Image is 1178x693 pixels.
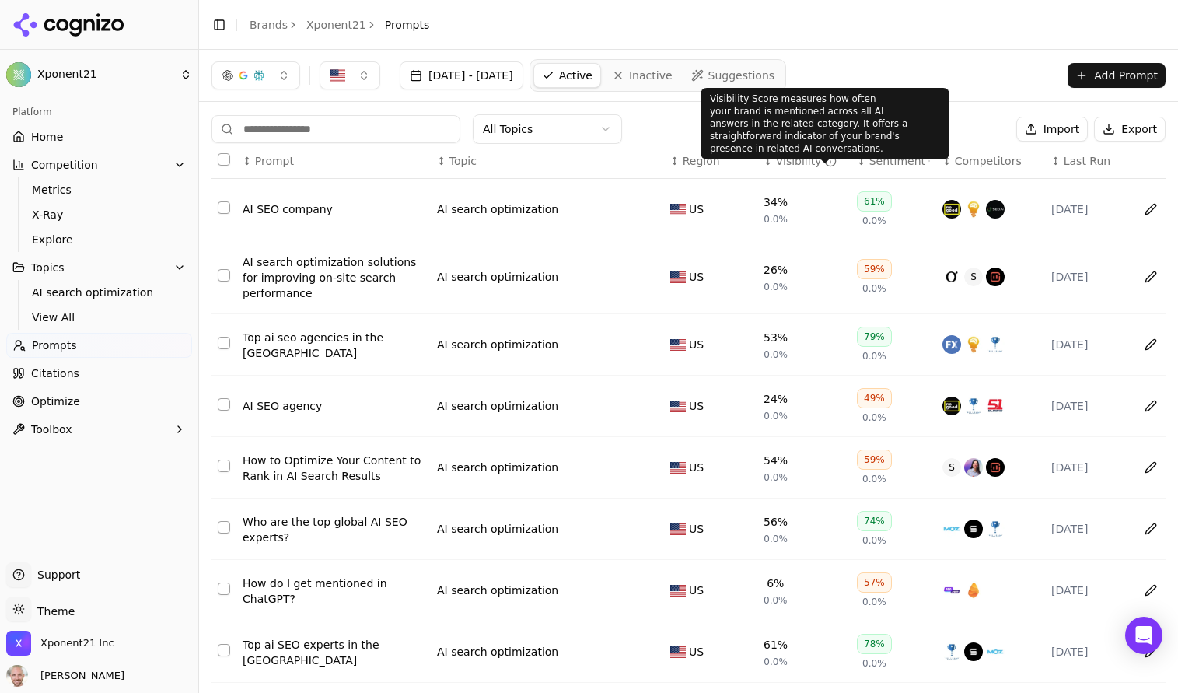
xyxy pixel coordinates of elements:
div: ↕Last Run [1051,153,1124,169]
span: US [689,644,704,660]
div: 6% [767,576,784,591]
div: 57% [857,572,892,593]
span: 0.0% [764,213,788,226]
a: Home [6,124,192,149]
span: US [689,460,704,475]
div: ↕Visibility [764,153,844,169]
div: 54% [764,453,788,468]
div: [DATE] [1051,583,1124,598]
span: Topic [449,153,477,169]
img: ipullrank [986,520,1005,538]
a: Metrics [26,179,173,201]
span: 0.0% [764,348,788,361]
div: AI search optimization [437,337,558,352]
div: 26% [764,262,788,278]
span: [PERSON_NAME] [34,669,124,683]
span: Competitors [955,153,1022,169]
span: AI search optimization [32,285,167,300]
span: Inactive [629,68,673,83]
div: [DATE] [1051,521,1124,537]
span: S [942,458,961,477]
img: omniscient digital [942,268,961,286]
span: 0.0% [764,594,788,607]
img: single grain [964,581,983,600]
div: AI search optimization [437,398,558,414]
div: [DATE] [1051,644,1124,660]
span: 0.0% [862,534,886,547]
span: 0.0% [764,281,788,293]
div: 49% [857,388,892,408]
span: US [689,201,704,217]
th: Region [664,144,757,179]
a: AI SEO company [243,201,425,217]
button: Select all rows [218,153,230,166]
a: How to Optimize Your Content to Rank in AI Search Results [243,453,425,484]
div: AI search optimization [437,644,558,660]
button: Export [1094,117,1166,142]
span: Prompt [255,153,294,169]
span: Toolbox [31,422,72,437]
button: Select row 3 [218,337,230,349]
span: Prompts [385,17,430,33]
a: Inactive [604,63,680,88]
img: webfx [942,335,961,354]
span: Prompts [32,338,77,353]
button: Add Prompt [1068,63,1166,88]
a: Top ai SEO experts in the [GEOGRAPHIC_DATA] [243,637,425,668]
span: 0.0% [862,657,886,670]
span: 0.0% [862,215,886,227]
img: US [330,68,345,83]
a: Active [533,63,601,88]
div: 59% [857,450,892,470]
div: Sentiment [869,153,930,169]
div: [DATE] [1051,269,1124,285]
span: 0.0% [862,282,886,295]
span: Topics [31,260,65,275]
img: nogood [942,200,961,219]
div: Who are the top global AI SEO experts? [243,514,425,545]
button: Select row 6 [218,521,230,534]
button: Select row 2 [218,269,230,282]
button: Edit in sheet [1138,578,1163,603]
div: ↕Topic [437,153,658,169]
span: US [689,269,704,285]
img: US flag [670,646,686,658]
button: [DATE] - [DATE] [400,61,523,89]
a: View All [26,306,173,328]
a: Suggestions [683,63,783,88]
img: surferseo [986,458,1005,477]
button: Select row 4 [218,398,230,411]
a: Citations [6,361,192,386]
span: 0.0% [764,656,788,668]
button: Select row 5 [218,460,230,472]
div: AI search optimization [437,269,558,285]
span: Xponent21 Inc [40,636,114,650]
a: Xponent21 [306,17,366,33]
th: Competitors [936,144,1045,179]
img: moz [942,520,961,538]
button: Edit in sheet [1138,332,1163,357]
button: Select row 1 [218,201,230,214]
img: Will Melton [6,665,28,687]
div: AI search optimization [437,583,558,598]
div: How do I get mentioned in ChatGPT? [243,576,425,607]
span: US [689,337,704,352]
img: surferseo [986,268,1005,286]
a: AI search optimization solutions for improving on-site search performance [243,254,425,301]
img: smartsites [964,200,983,219]
a: AI search optimization [437,521,558,537]
button: Edit in sheet [1138,394,1163,418]
div: AI search optimization [437,201,558,217]
span: 0.0% [764,533,788,545]
div: Platform [6,100,192,124]
span: US [689,398,704,414]
span: US [689,521,704,537]
a: Top ai seo agencies in the [GEOGRAPHIC_DATA] [243,330,425,361]
img: moz [986,642,1005,661]
span: 0.0% [764,410,788,422]
a: Explore [26,229,173,250]
div: 34% [764,194,788,210]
